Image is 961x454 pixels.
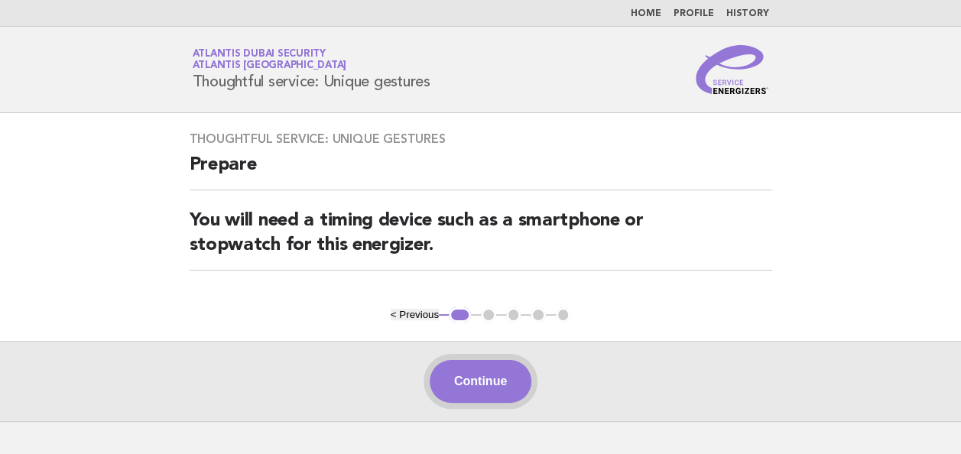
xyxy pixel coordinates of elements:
h2: Prepare [190,153,772,190]
h1: Thoughtful service: Unique gestures [193,50,430,89]
span: Atlantis [GEOGRAPHIC_DATA] [193,61,347,71]
a: Atlantis Dubai SecurityAtlantis [GEOGRAPHIC_DATA] [193,49,347,70]
img: Service Energizers [696,45,769,94]
a: Home [631,9,661,18]
h2: You will need a timing device such as a smartphone or stopwatch for this energizer. [190,209,772,271]
h3: Thoughtful service: Unique gestures [190,131,772,147]
a: History [726,9,769,18]
button: Continue [430,360,531,403]
a: Profile [674,9,714,18]
button: 1 [449,307,471,323]
button: < Previous [391,309,439,320]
